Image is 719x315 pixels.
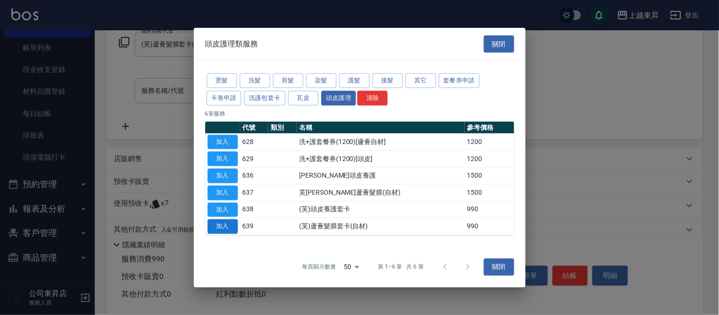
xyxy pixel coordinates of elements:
button: 洗髮 [240,73,270,88]
button: 關閉 [484,35,514,53]
td: (芙)蘆薈髮膜套卡(自材) [297,218,464,235]
button: 加入 [208,202,238,217]
button: 加入 [208,152,238,166]
button: 染髮 [306,73,337,88]
button: 加入 [208,169,238,183]
div: 50 [340,254,363,280]
th: 代號 [240,121,269,134]
td: 990 [464,218,514,235]
p: 第 1–6 筆 共 6 筆 [378,263,424,271]
td: 629 [240,150,269,167]
button: 清除 [357,90,388,105]
button: 頭皮護理 [321,90,356,105]
button: 瓦皮 [288,90,319,105]
button: 洗護包套卡 [244,90,285,105]
p: 6 筆服務 [205,109,514,117]
button: 加入 [208,135,238,149]
span: 頭皮護理類服務 [205,39,258,48]
button: 燙髮 [207,73,237,88]
td: 637 [240,184,269,201]
td: 洗+護套餐券(1200)[廬薈自材] [297,134,464,151]
td: 628 [240,134,269,151]
th: 名稱 [297,121,464,134]
td: 990 [464,201,514,218]
button: 套餐券申請 [439,73,480,88]
td: 1200 [464,150,514,167]
td: [PERSON_NAME]頭皮養護 [297,167,464,184]
button: 護髮 [339,73,370,88]
button: 加入 [208,219,238,234]
td: 1500 [464,184,514,201]
button: 加入 [208,185,238,200]
td: 1200 [464,134,514,151]
button: 其它 [406,73,436,88]
th: 參考價格 [464,121,514,134]
td: 芙[PERSON_NAME]蘆薈髮膜(自材) [297,184,464,201]
p: 每頁顯示數量 [302,263,336,271]
td: 洗+護套餐券(1200)[頭皮] [297,150,464,167]
button: 接髮 [373,73,403,88]
td: 1500 [464,167,514,184]
td: (芙)頭皮養護套卡 [297,201,464,218]
button: 卡卷申請 [207,90,242,105]
td: 639 [240,218,269,235]
td: 636 [240,167,269,184]
button: 關閉 [484,259,514,276]
td: 638 [240,201,269,218]
th: 類別 [268,121,297,134]
button: 剪髮 [273,73,303,88]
